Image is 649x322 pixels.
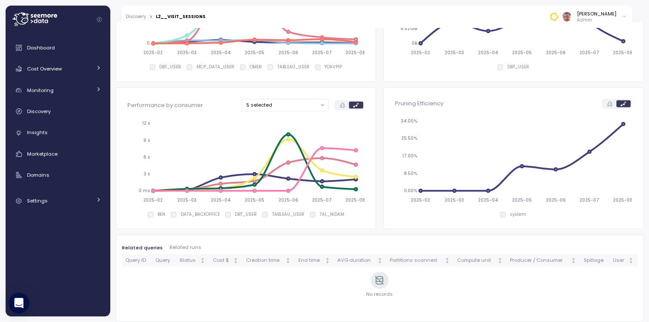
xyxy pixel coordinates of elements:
span: Monitoring [27,87,54,94]
tspan: 0 ms [139,188,150,194]
div: Not sorted [497,258,503,264]
div: Query [155,257,172,264]
div: Cost $ [213,257,232,264]
div: User [613,257,627,264]
tspan: 2025-03 [445,197,464,203]
div: [PERSON_NAME] [577,10,616,17]
img: ALV-UjWio2ncfvy6e3rW3kG-hK4GaS7G2pBcE2Xkk_yIVrcps8SM4A6rth-pBc2WtSgccDFPpWBkRDYC5tOMxaaG7LRScczjs... [562,12,571,21]
div: Partitions scanned [390,257,443,264]
tspan: 2025-08 [613,197,633,203]
th: StatusNot sorted [176,254,209,267]
tspan: 2025-03 [177,197,197,203]
span: Domains [27,172,49,178]
tspan: 2025-04 [211,197,231,203]
th: Compute unitNot sorted [454,254,506,267]
tspan: 3 s [144,171,150,177]
tspan: 2025-02 [411,197,430,203]
tspan: 2025-06 [279,50,298,55]
th: Cost $Not sorted [209,254,243,267]
tspan: 2025-05 [512,197,532,203]
th: End timeNot sorted [295,254,334,267]
p: DBT_USER [159,64,181,70]
div: Compute unit [457,257,496,264]
tspan: 2025-06 [279,197,298,203]
tspan: 2025-05 [512,50,532,55]
span: Cost Overview [27,65,62,72]
tspan: 8.50% [403,171,417,176]
span: Dashboard [27,44,55,51]
tspan: 2025-05 [245,197,264,203]
img: 674ed23b375e5a52cb36cc49.PNG [549,12,558,21]
a: Domains [9,166,107,184]
tspan: 2025-02 [143,50,163,55]
tspan: 2.5k [141,24,150,29]
div: Spillage [584,257,606,264]
span: Marketplace [27,150,58,157]
tspan: 2025-07 [312,50,332,55]
p: BEN [158,212,165,218]
div: Not sorted [570,258,576,264]
tspan: 34.00% [400,118,417,123]
span: Discovery [27,108,51,115]
span: Related queries [122,245,163,250]
tspan: 2025-03 [445,50,464,55]
div: Not sorted [200,258,206,264]
th: Partitions scannedNot sorted [386,254,454,267]
div: Not sorted [377,258,383,264]
div: Query ID [125,257,149,264]
p: DATA_BACKOFFICE [181,212,220,218]
p: system [510,212,526,218]
div: Not sorted [628,258,634,264]
p: OMER [250,64,262,70]
tspan: 6 s [143,154,150,160]
p: TABLEAU_USER [272,212,304,218]
p: DBT_USER [507,64,529,70]
tspan: 2025-07 [579,197,599,203]
tspan: 2025-03 [177,50,197,55]
th: Producer / ConsumerNot sorted [506,254,580,267]
tspan: 0.00% [403,188,417,193]
div: Not sorted [444,258,450,264]
tspan: 2025-08 [346,50,366,55]
tspan: 2025-04 [478,50,498,55]
a: Cost Overview [9,60,107,77]
a: Monitoring [9,82,107,99]
tspan: 2025-02 [411,50,430,55]
tspan: 2025-02 [143,197,163,203]
a: Dashboard [9,39,107,56]
tspan: 2025-06 [546,50,565,55]
span: Related runs [170,245,201,250]
div: End time [298,257,323,264]
div: Producer / Consumer [510,257,569,264]
p: DBT_USER [235,212,257,218]
tspan: 2025-08 [346,197,366,203]
a: Discovery [126,15,146,19]
tspan: 12 s [142,121,150,126]
p: MCP_DATA_USER [197,64,234,70]
button: 5 selected [242,99,329,111]
div: > [149,14,152,20]
span: Settings [27,197,48,204]
tspan: 2025-05 [245,50,264,55]
div: AVG duration [337,257,376,264]
p: TABLEAU_USER [277,64,309,70]
span: Insights [27,129,48,136]
p: YOAVPIP [324,64,342,70]
tspan: 2025-04 [478,197,498,203]
a: Marketplace [9,145,107,163]
tspan: 25.50% [401,135,417,141]
div: Creation time [246,257,284,264]
div: Not sorted [233,258,239,264]
tspan: 2025-08 [613,50,633,55]
p: Admin [577,17,616,23]
tspan: 6.52GiB [400,26,417,31]
p: Performance by consumer [127,101,203,110]
tspan: 0B [411,41,417,46]
a: Discovery [9,103,107,120]
th: UserNot sorted [610,254,637,267]
tspan: 9 s [143,138,150,143]
tspan: 2025-04 [211,50,231,55]
div: Open Intercom Messenger [9,293,29,313]
tspan: 2025-07 [312,197,332,203]
th: AVG durationNot sorted [334,254,386,267]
